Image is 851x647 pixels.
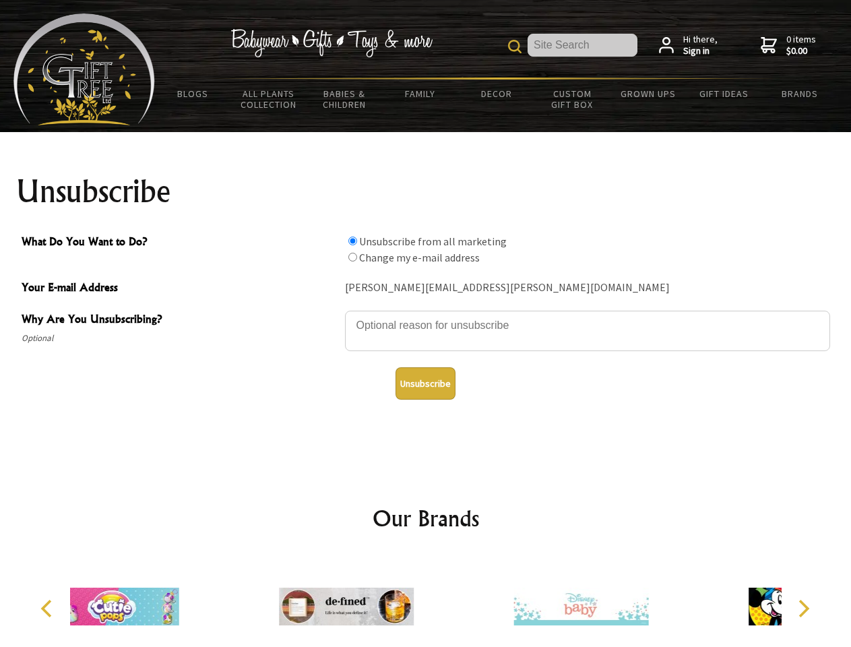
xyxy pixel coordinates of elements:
span: What Do You Want to Do? [22,233,338,253]
a: 0 items$0.00 [761,34,816,57]
a: Hi there,Sign in [659,34,718,57]
input: What Do You Want to Do? [348,253,357,261]
span: Your E-mail Address [22,279,338,299]
button: Unsubscribe [396,367,455,400]
strong: $0.00 [786,45,816,57]
label: Change my e-mail address [359,251,480,264]
img: product search [508,40,522,53]
a: Brands [762,80,838,108]
a: Grown Ups [610,80,686,108]
span: 0 items [786,33,816,57]
a: BLOGS [155,80,231,108]
a: Gift Ideas [686,80,762,108]
a: Family [383,80,459,108]
label: Unsubscribe from all marketing [359,235,507,248]
h1: Unsubscribe [16,175,836,208]
div: [PERSON_NAME][EMAIL_ADDRESS][PERSON_NAME][DOMAIN_NAME] [345,278,830,299]
textarea: Why Are You Unsubscribing? [345,311,830,351]
span: Hi there, [683,34,718,57]
input: Site Search [528,34,637,57]
img: Babywear - Gifts - Toys & more [230,29,433,57]
button: Next [788,594,818,623]
strong: Sign in [683,45,718,57]
img: Babyware - Gifts - Toys and more... [13,13,155,125]
a: Decor [458,80,534,108]
button: Previous [34,594,63,623]
span: Optional [22,330,338,346]
span: Why Are You Unsubscribing? [22,311,338,330]
a: All Plants Collection [231,80,307,119]
a: Babies & Children [307,80,383,119]
h2: Our Brands [27,502,825,534]
input: What Do You Want to Do? [348,237,357,245]
a: Custom Gift Box [534,80,610,119]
